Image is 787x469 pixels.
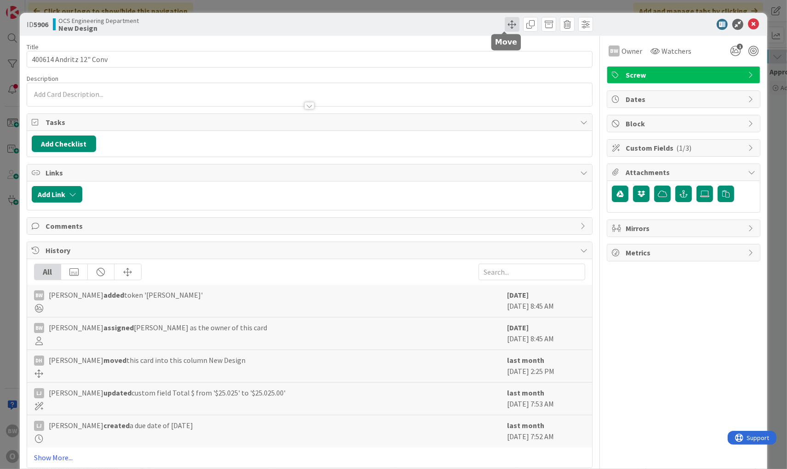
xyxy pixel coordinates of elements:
[34,356,44,366] div: DH
[46,245,576,256] span: History
[46,117,576,128] span: Tasks
[27,19,48,30] span: ID
[49,387,285,398] span: [PERSON_NAME] custom field Total $ from '$25.025' to '$25.025.00'
[34,323,44,333] div: BW
[507,355,585,378] div: [DATE] 2:25 PM
[507,421,544,430] b: last month
[507,356,544,365] b: last month
[103,388,131,397] b: updated
[27,51,593,68] input: type card name here...
[662,45,691,57] span: Watchers
[507,323,529,332] b: [DATE]
[34,421,44,431] div: LJ
[507,289,585,312] div: [DATE] 8:45 AM
[626,247,743,258] span: Metrics
[103,421,130,430] b: created
[32,136,96,152] button: Add Checklist
[495,38,517,46] h5: Move
[507,420,585,443] div: [DATE] 7:52 AM
[32,186,82,203] button: Add Link
[49,322,267,333] span: [PERSON_NAME] [PERSON_NAME] as the owner of this card
[34,20,48,29] b: 5906
[19,1,42,12] span: Support
[609,45,620,57] div: BW
[507,290,529,299] b: [DATE]
[626,223,743,234] span: Mirrors
[626,69,743,80] span: Screw
[103,323,134,332] b: assigned
[507,322,585,345] div: [DATE] 8:45 AM
[58,24,139,32] b: New Design
[507,388,544,397] b: last month
[737,44,743,50] span: 1
[479,264,585,280] input: Search...
[58,17,139,24] span: OCS Engineering Department
[34,452,585,463] a: Show More...
[34,388,44,398] div: LJ
[676,143,691,153] span: ( 1/3 )
[103,290,124,299] b: added
[49,289,203,300] span: [PERSON_NAME] token '[PERSON_NAME]'
[34,290,44,300] div: BW
[626,142,743,153] span: Custom Fields
[507,387,585,410] div: [DATE] 7:53 AM
[49,355,245,366] span: [PERSON_NAME] this card into this column New Design
[103,356,126,365] b: moved
[49,420,193,431] span: [PERSON_NAME] a due date of [DATE]
[626,167,743,178] span: Attachments
[27,74,58,83] span: Description
[27,43,39,51] label: Title
[622,45,642,57] span: Owner
[626,94,743,105] span: Dates
[46,167,576,178] span: Links
[46,220,576,232] span: Comments
[34,264,61,280] div: All
[626,118,743,129] span: Block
